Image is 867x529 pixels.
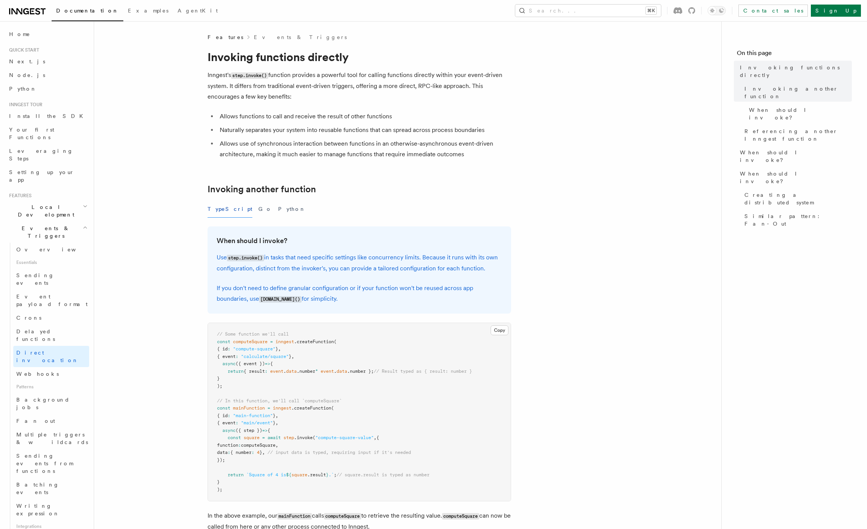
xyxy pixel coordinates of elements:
span: . [334,369,337,374]
a: Your first Functions [6,123,89,144]
span: data [217,450,228,455]
span: async [222,361,236,366]
span: Similar pattern: Fan-Out [744,212,852,228]
span: , [262,450,265,455]
span: .number [297,369,315,374]
span: When should I invoke? [740,170,852,185]
code: [DOMAIN_NAME]() [259,296,302,303]
span: await [267,435,281,440]
span: { id [217,346,228,352]
span: const [217,339,230,344]
span: .invoke [294,435,313,440]
span: return [228,369,244,374]
span: .result [307,472,326,477]
span: const [228,435,241,440]
span: Setting up your app [9,169,74,183]
span: Overview [16,246,94,253]
a: Crons [13,311,89,325]
span: event [321,369,334,374]
a: Invoking another function [208,184,316,195]
span: Features [208,33,243,41]
a: Creating a distributed system [741,188,852,209]
a: Background jobs [13,393,89,414]
span: Node.js [9,72,45,78]
a: Documentation [52,2,123,21]
span: { [270,361,273,366]
span: Python [9,86,37,92]
span: : [265,369,267,374]
span: // square.result is typed as number [337,472,430,477]
a: Home [6,27,89,41]
span: Crons [16,315,41,321]
button: Python [278,201,306,218]
span: } [217,376,220,381]
a: Next.js [6,55,89,68]
span: .createFunction [291,405,331,411]
span: } [217,479,220,485]
a: Writing expression [13,499,89,520]
p: Inngest's function provides a powerful tool for calling functions directly within your event-driv... [208,70,511,102]
span: "calculate/square" [241,354,289,359]
span: ( [334,339,337,344]
span: Invoking functions directly [740,64,852,79]
span: Examples [128,8,168,14]
span: Batching events [16,482,59,495]
span: .number }; [347,369,374,374]
span: } [275,346,278,352]
span: : [238,443,241,448]
a: Invoking functions directly [737,61,852,82]
span: inngest [275,339,294,344]
span: Your first Functions [9,127,54,140]
span: , [275,413,278,418]
span: : [228,413,230,418]
span: , [291,354,294,359]
span: : [236,420,238,425]
button: Search...⌘K [515,5,661,17]
span: : [228,450,230,455]
span: ({ step }) [236,428,262,433]
span: . [283,369,286,374]
a: Batching events [13,478,89,499]
span: computeSquare [241,443,275,448]
a: Leveraging Steps [6,144,89,165]
a: Fan out [13,414,89,428]
span: ( [313,435,315,440]
span: = [262,435,265,440]
span: event [270,369,283,374]
span: function [217,443,238,448]
code: computeSquare [324,513,361,520]
span: ${ [286,472,291,477]
span: { event [217,354,236,359]
li: Naturally separates your system into reusable functions that can spread across process boundaries [217,125,511,135]
span: => [262,428,267,433]
li: Allows use of synchronous interaction between functions in an otherwise-asynchronous event-driven... [217,138,511,160]
a: Multiple triggers & wildcards [13,428,89,449]
a: Node.js [6,68,89,82]
span: } [273,420,275,425]
span: , [278,346,281,352]
span: = [267,405,270,411]
code: step.invoke() [231,72,268,79]
code: mainFunction [277,513,312,520]
span: .createFunction [294,339,334,344]
span: Next.js [9,58,45,64]
span: : [228,346,230,352]
a: Invoking another function [741,82,852,103]
button: TypeScript [208,201,252,218]
span: } [326,472,329,477]
span: Quick start [6,47,39,53]
span: }); [217,457,225,463]
span: "compute-square" [233,346,275,352]
span: `Square of 4 is [246,472,286,477]
span: Features [6,193,31,199]
span: Essentials [13,256,89,268]
span: Leveraging Steps [9,148,73,162]
span: const [217,405,230,411]
span: ( [331,405,334,411]
span: Delayed functions [16,328,55,342]
p: Use in tasks that need specific settings like concurrency limits. Because it runs with its own co... [217,252,502,274]
span: // input data is typed, requiring input if it's needed [267,450,411,455]
span: AgentKit [178,8,218,14]
span: square [291,472,307,477]
code: step.invoke() [227,255,264,261]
